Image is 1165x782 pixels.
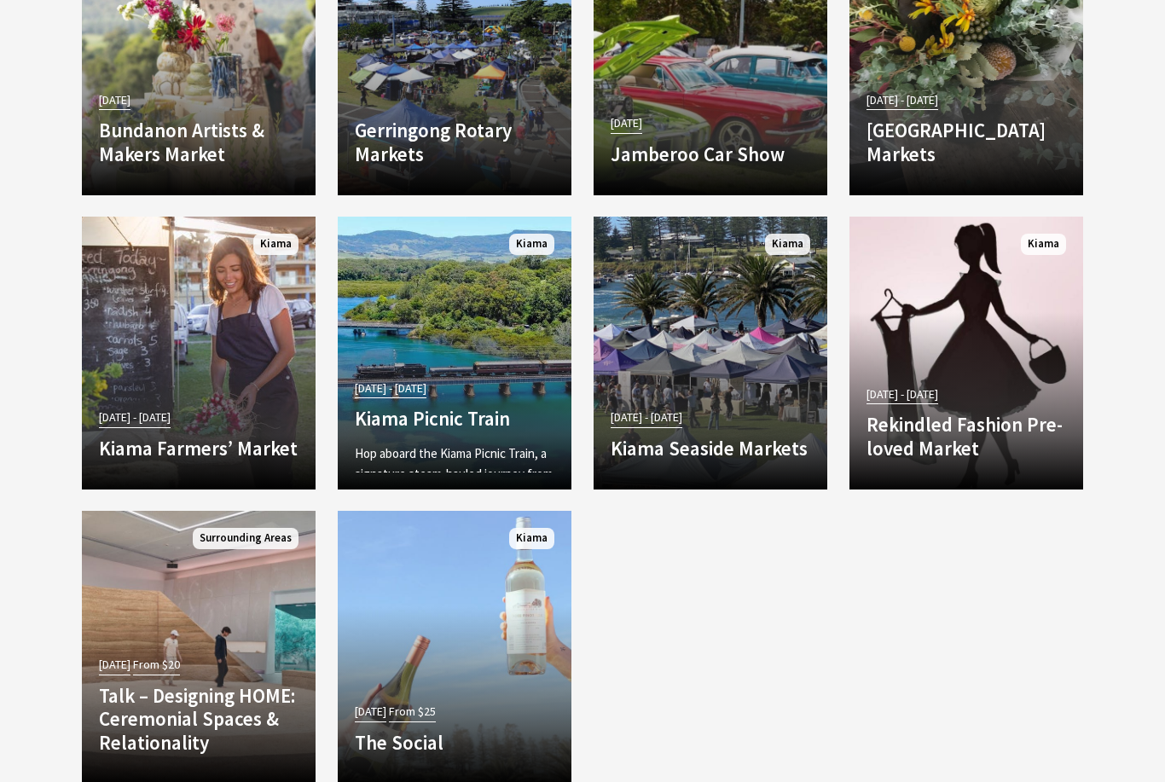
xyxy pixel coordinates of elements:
span: Surrounding Areas [193,528,298,549]
span: [DATE] [611,113,642,133]
span: From $20 [133,655,180,675]
span: From $25 [389,702,436,721]
span: Kiama [509,528,554,549]
h4: [GEOGRAPHIC_DATA] Markets [867,119,1066,165]
h4: Gerringong Rotary Markets [355,119,554,165]
span: Kiama [509,234,554,255]
h4: Bundanon Artists & Makers Market [99,119,298,165]
span: [DATE] - [DATE] [99,408,171,427]
h4: Kiama Picnic Train [355,407,554,431]
span: [DATE] - [DATE] [867,90,938,110]
span: [DATE] - [DATE] [355,379,426,398]
h4: Talk – Designing HOME: Ceremonial Spaces & Relationality [99,684,298,755]
h4: The Social [355,731,554,755]
span: Kiama [1021,234,1066,255]
a: [DATE] - [DATE] Rekindled Fashion Pre-loved Market Kiama [849,217,1083,489]
h4: Kiama Farmers’ Market [99,437,298,461]
h4: Kiama Seaside Markets [611,437,810,461]
a: [DATE] - [DATE] Kiama Seaside Markets Kiama [594,217,827,489]
h4: Rekindled Fashion Pre-loved Market [867,413,1066,460]
span: Kiama [765,234,810,255]
span: [DATE] [355,702,386,721]
a: [DATE] - [DATE] Kiama Picnic Train Hop aboard the Kiama Picnic Train, a signature steam-hauled jo... [338,217,571,489]
h4: Jamberoo Car Show [611,142,810,166]
span: [DATE] - [DATE] [611,408,682,427]
p: Hop aboard the Kiama Picnic Train, a signature steam-hauled journey from [GEOGRAPHIC_DATA] to [GE... [355,443,554,525]
a: [DATE] - [DATE] Kiama Farmers’ Market Kiama [82,217,316,489]
span: [DATE] [99,90,130,110]
span: Kiama [253,234,298,255]
span: [DATE] - [DATE] [867,385,938,404]
span: [DATE] [99,655,130,675]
